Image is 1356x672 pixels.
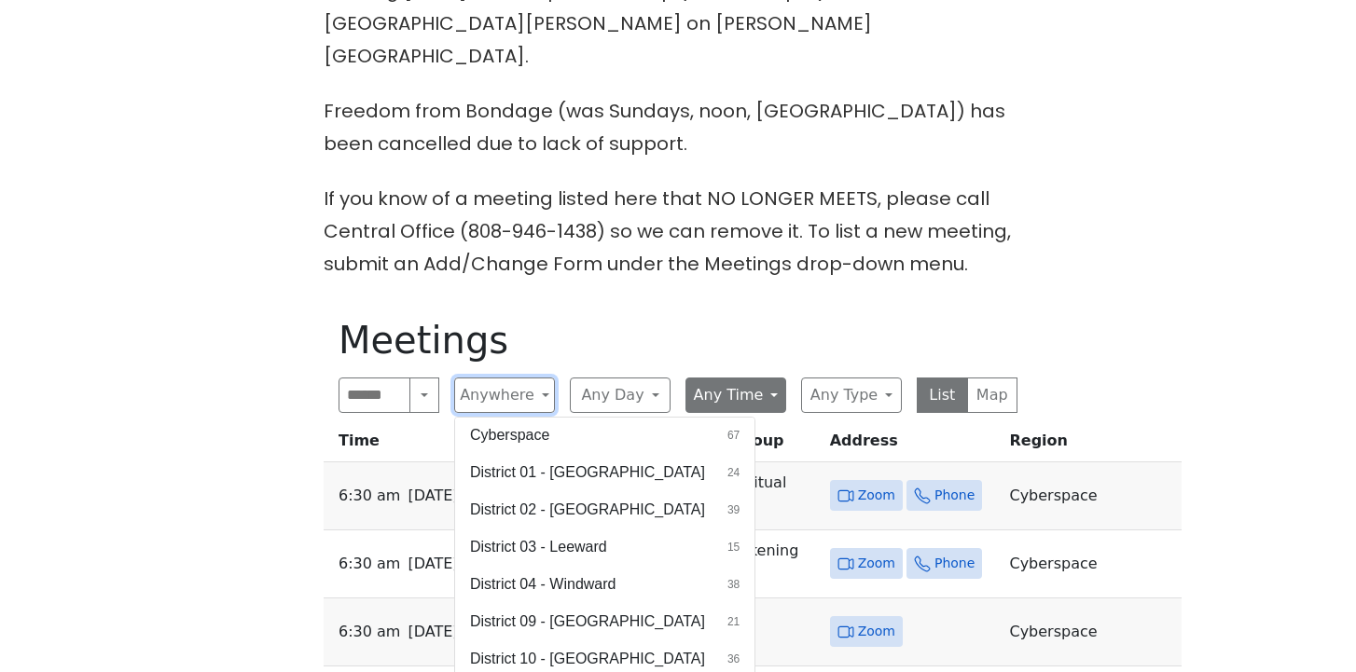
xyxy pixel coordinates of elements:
[455,603,754,640] button: District 09 - [GEOGRAPHIC_DATA]21 results
[801,377,902,413] button: Any Type
[339,377,410,413] input: Search
[455,566,754,603] button: District 04 - Windward38 results
[823,428,1003,462] th: Address
[470,461,705,484] span: District 01 - [GEOGRAPHIC_DATA]
[967,377,1018,413] button: Map
[455,491,754,528] button: District 02 - [GEOGRAPHIC_DATA]39 results
[727,651,740,667] span: 36 results
[455,417,754,454] button: Cyberspace67 results
[1002,530,1181,598] td: Cyberspace
[858,484,895,507] span: Zoom
[858,552,895,575] span: Zoom
[917,377,968,413] button: List
[408,551,458,577] span: [DATE]
[339,619,400,645] span: 6:30 AM
[324,428,466,462] th: Time
[339,318,1017,363] h1: Meetings
[408,619,458,645] span: [DATE]
[727,613,740,630] span: 21 results
[1002,462,1181,530] td: Cyberspace
[470,610,705,633] span: District 09 - [GEOGRAPHIC_DATA]
[409,377,439,413] button: Search
[324,183,1032,281] p: If you know of a meeting listed here that NO LONGER MEETS, please call Central Office (808-946-14...
[1002,428,1181,462] th: Region
[339,483,400,509] span: 6:30 AM
[934,552,975,575] span: Phone
[727,501,740,518] span: 39 results
[727,539,740,555] span: 15 results
[934,484,975,507] span: Phone
[470,536,607,558] span: District 03 - Leeward
[727,427,740,444] span: 67 results
[470,424,549,446] span: Cyberspace
[858,620,895,643] span: Zoom
[455,528,754,566] button: District 03 - Leeward15 results
[470,573,616,596] span: District 04 - Windward
[727,576,740,593] span: 38 results
[408,483,458,509] span: [DATE]
[339,551,400,577] span: 6:30 AM
[1002,598,1181,666] td: Cyberspace
[727,464,740,481] span: 24 results
[324,95,1032,160] p: Freedom from Bondage (was Sundays, noon, [GEOGRAPHIC_DATA]) has been cancelled due to lack of sup...
[470,648,705,670] span: District 10 - [GEOGRAPHIC_DATA]
[685,377,786,413] button: Any Time
[454,377,555,413] button: Anywhere
[455,454,754,491] button: District 01 - [GEOGRAPHIC_DATA]24 results
[570,377,671,413] button: Any Day
[470,499,705,521] span: District 02 - [GEOGRAPHIC_DATA]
